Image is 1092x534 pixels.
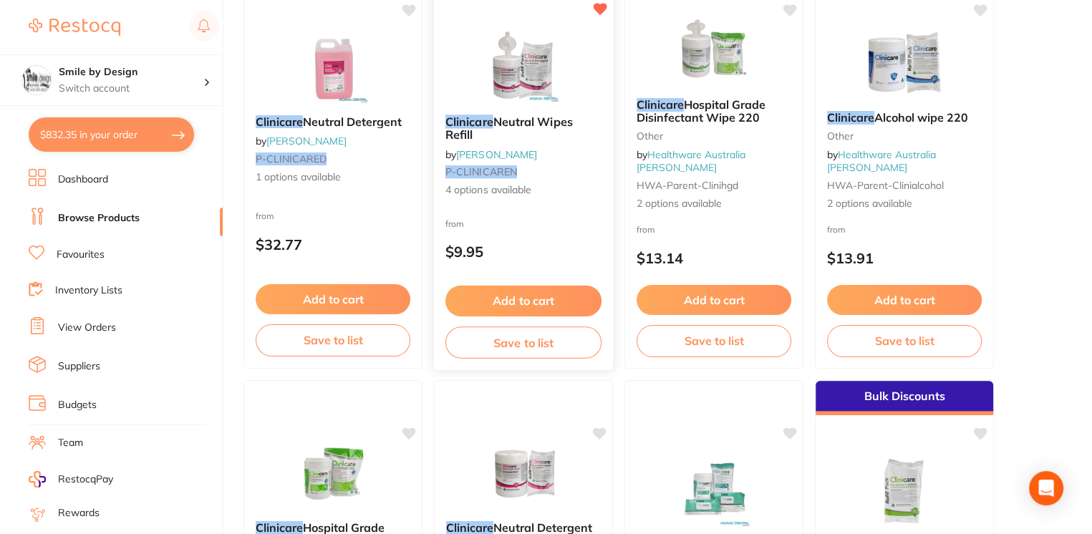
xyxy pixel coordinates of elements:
[827,197,982,211] span: 2 options available
[637,224,655,235] span: from
[266,135,347,147] a: [PERSON_NAME]
[57,248,105,262] a: Favourites
[637,98,791,125] b: Clinicare Hospital Grade Disinfectant Wipe 220
[445,286,601,316] button: Add to cart
[637,197,791,211] span: 2 options available
[445,243,601,260] p: $9.95
[637,179,738,192] span: HWA-parent-clinihgd
[256,135,347,147] span: by
[256,324,410,356] button: Save to list
[667,455,760,527] img: Clinicare Alcohol Free Instrument Grade Wipes
[827,110,874,125] em: Clinicare
[816,381,993,415] div: Bulk Discounts
[256,115,410,128] b: Clinicare Neutral Detergent
[827,224,846,235] span: from
[58,436,83,450] a: Team
[22,66,51,94] img: Smile by Design
[58,398,97,412] a: Budgets
[827,250,982,266] p: $13.91
[58,211,140,225] a: Browse Products
[256,170,410,185] span: 1 options available
[827,148,936,174] a: Healthware Australia [PERSON_NAME]
[637,148,745,174] span: by
[637,97,684,112] em: Clinicare
[477,438,570,510] img: Clinicare Neutral Detergent Wipe 220
[445,114,573,142] span: Neutral Wipes Refill
[827,179,944,192] span: HWA-parent-clinialcohol
[256,284,410,314] button: Add to cart
[456,147,537,160] a: [PERSON_NAME]
[827,130,982,142] small: other
[58,321,116,335] a: View Orders
[827,148,936,174] span: by
[58,359,100,374] a: Suppliers
[286,32,380,104] img: Clinicare Neutral Detergent
[29,11,120,44] a: Restocq Logo
[256,115,303,129] em: Clinicare
[637,148,745,174] a: Healthware Australia [PERSON_NAME]
[1029,471,1063,505] div: Open Intercom Messenger
[445,218,464,228] span: from
[29,19,120,36] img: Restocq Logo
[59,82,203,96] p: Switch account
[445,147,537,160] span: by
[29,117,194,152] button: $832.35 in your order
[445,183,601,198] span: 4 options available
[637,285,791,315] button: Add to cart
[637,97,765,125] span: Hospital Grade Disinfectant Wipe 220
[445,114,493,128] em: Clinicare
[256,210,274,221] span: from
[637,130,791,142] small: other
[55,283,122,298] a: Inventory Lists
[256,236,410,253] p: $32.77
[445,165,517,178] em: P-CLINICAREN
[827,325,982,356] button: Save to list
[445,326,601,359] button: Save to list
[29,471,113,487] a: RestocqPay
[827,285,982,315] button: Add to cart
[667,15,760,87] img: Clinicare Hospital Grade Disinfectant Wipe 220
[874,110,968,125] span: Alcohol wipe 220
[303,115,402,129] span: Neutral Detergent
[858,455,951,527] img: Clinicare Hospital Grade Disinfectant Wipes
[29,471,46,487] img: RestocqPay
[58,472,113,487] span: RestocqPay
[476,31,570,103] img: Clinicare Neutral Wipes Refill
[256,152,327,165] em: P-CLINICARED
[637,325,791,356] button: Save to list
[858,28,951,99] img: Clinicare Alcohol wipe 220
[286,438,380,510] img: Clinicare Hospital Grade Disinfectant Wipe ULTRA 180
[827,111,982,124] b: Clinicare Alcohol wipe 220
[58,506,100,520] a: Rewards
[445,115,601,141] b: Clinicare Neutral Wipes Refill
[637,250,791,266] p: $13.14
[58,173,108,187] a: Dashboard
[59,65,203,79] h4: Smile by Design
